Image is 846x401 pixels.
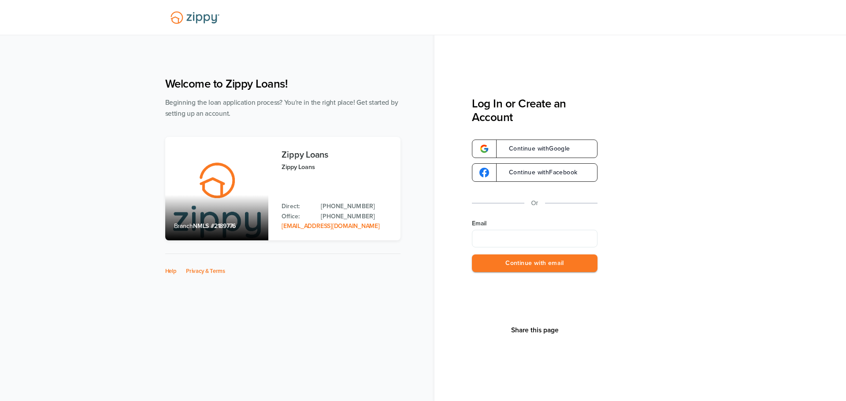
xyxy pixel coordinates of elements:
p: Direct: [282,202,312,211]
h3: Log In or Create an Account [472,97,597,124]
img: google-logo [479,168,489,177]
h3: Zippy Loans [282,150,391,160]
img: Lender Logo [165,7,225,28]
a: Privacy & Terms [186,268,225,275]
p: Office: [282,212,312,221]
a: google-logoContinue withFacebook [472,163,597,182]
p: Zippy Loans [282,162,391,172]
span: Branch [174,222,193,230]
h1: Welcome to Zippy Loans! [165,77,401,91]
a: google-logoContinue withGoogle [472,140,597,158]
button: Share This Page [508,326,561,335]
span: Continue with Facebook [500,169,577,176]
a: Direct Phone: 512-975-2947 [321,202,391,211]
a: Email Address: zippyguide@zippymh.com [282,222,379,230]
label: Email [472,219,597,228]
span: NMLS #2189776 [193,222,236,230]
img: google-logo [479,144,489,154]
button: Continue with email [472,254,597,272]
a: Office Phone: 512-975-2947 [321,212,391,221]
input: Email Address [472,230,597,247]
p: Or [531,198,538,209]
span: Beginning the loan application process? You're in the right place! Get started by setting up an a... [165,99,398,118]
span: Continue with Google [500,146,570,152]
a: Help [165,268,177,275]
